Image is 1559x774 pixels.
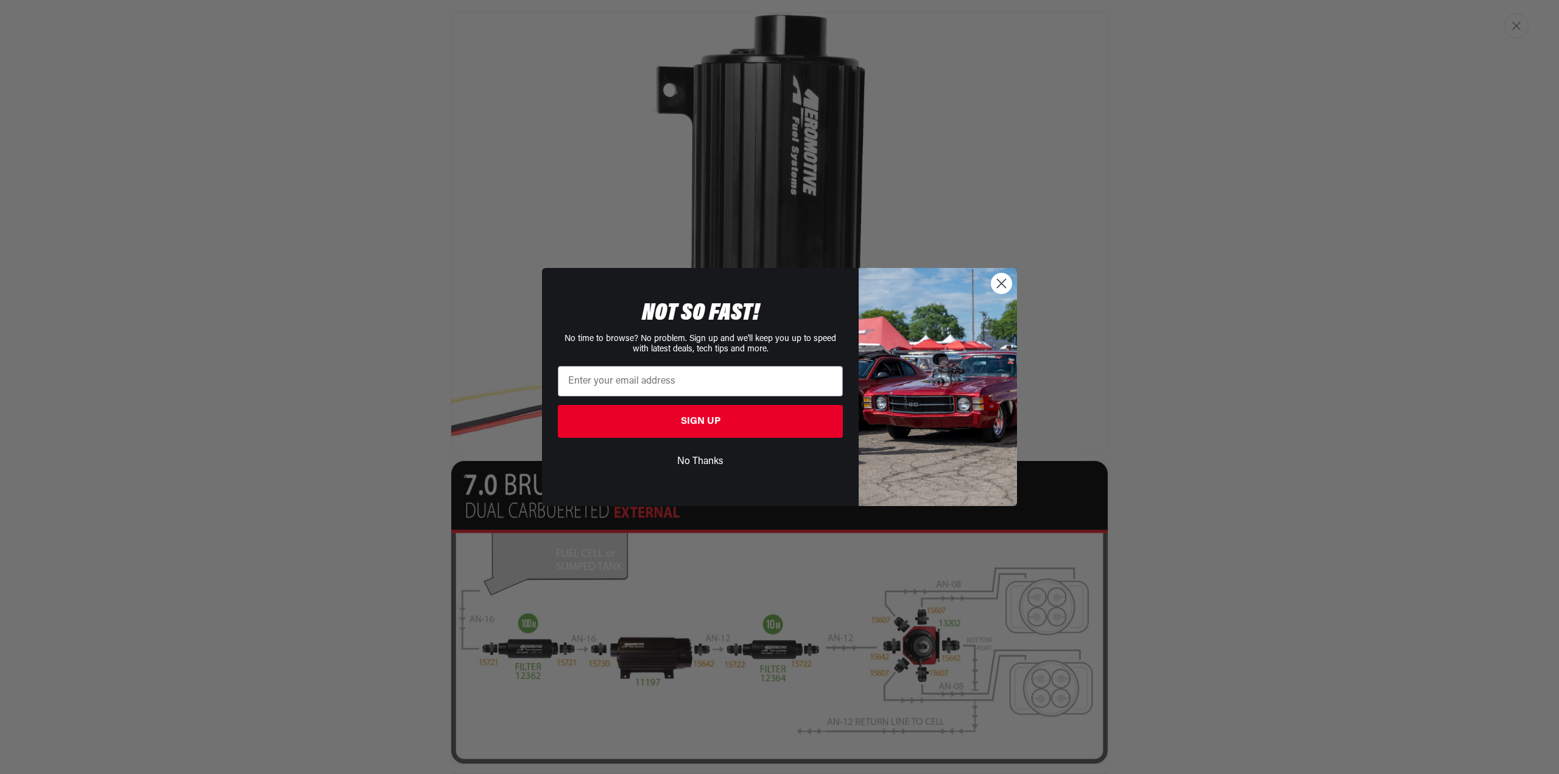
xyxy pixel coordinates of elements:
button: Close dialog [991,273,1012,294]
span: No time to browse? No problem. Sign up and we'll keep you up to speed with latest deals, tech tip... [565,334,836,354]
input: Enter your email address [558,366,843,396]
button: No Thanks [558,450,843,473]
span: NOT SO FAST! [642,301,759,326]
button: SIGN UP [558,405,843,438]
img: 85cdd541-2605-488b-b08c-a5ee7b438a35.jpeg [859,268,1017,505]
